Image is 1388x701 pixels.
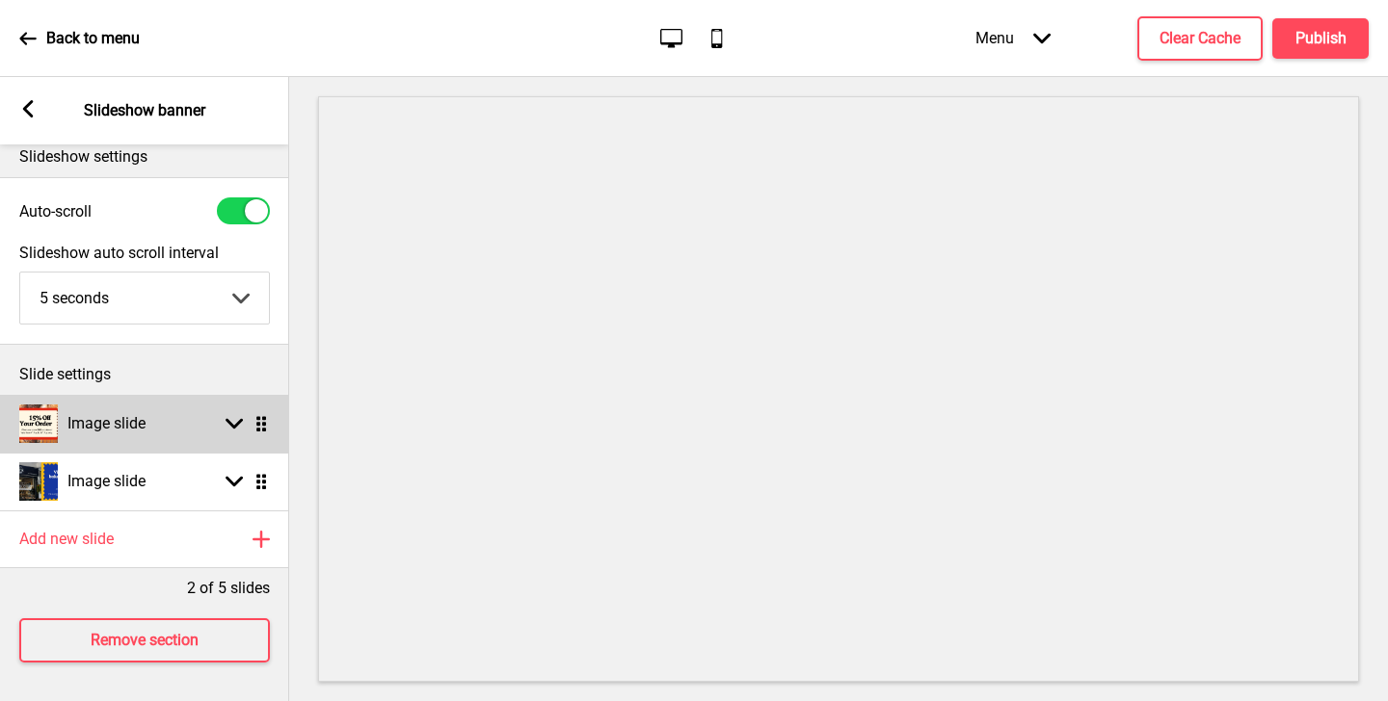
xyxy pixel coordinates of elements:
div: Menu [956,10,1070,66]
p: 2 of 5 slides [187,578,270,599]
h4: Add new slide [19,529,114,550]
button: Clear Cache [1137,16,1263,61]
p: Slideshow settings [19,146,270,168]
h4: Image slide [67,413,146,434]
h4: Publish [1295,28,1347,49]
label: Auto-scroll [19,202,92,221]
p: Back to menu [46,28,140,49]
h4: Remove section [91,630,199,651]
h4: Clear Cache [1160,28,1241,49]
button: Remove section [19,618,270,662]
p: Slideshow banner [84,100,205,121]
a: Back to menu [19,13,140,65]
button: Publish [1272,18,1369,59]
p: Slide settings [19,364,270,385]
label: Slideshow auto scroll interval [19,244,270,262]
h4: Image slide [67,471,146,492]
